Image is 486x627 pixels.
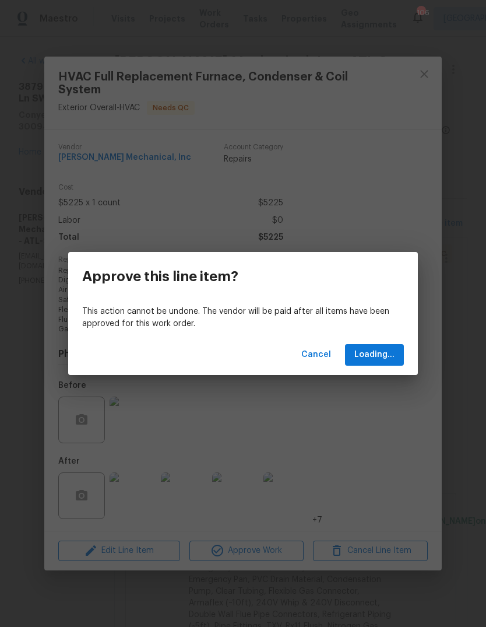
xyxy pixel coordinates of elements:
p: This action cannot be undone. The vendor will be paid after all items have been approved for this... [82,306,404,330]
button: Cancel [297,344,336,366]
span: Cancel [301,348,331,362]
button: Loading... [345,344,404,366]
h3: Approve this line item? [82,268,238,285]
span: Loading... [354,348,395,362]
